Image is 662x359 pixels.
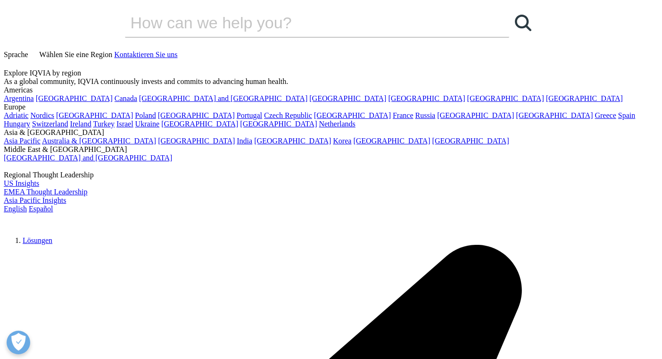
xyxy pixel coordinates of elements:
a: Ireland [70,120,91,128]
div: Regional Thought Leadership [4,171,658,179]
div: As a global community, IQVIA continuously invests and commits to advancing human health. [4,77,658,86]
a: [GEOGRAPHIC_DATA] [56,111,133,119]
a: Canada [115,94,137,102]
div: Europe [4,103,658,111]
a: Argentina [4,94,34,102]
a: Asia Pacific [4,137,41,145]
a: [GEOGRAPHIC_DATA] [158,111,235,119]
a: Russia [415,111,436,119]
button: Präferenzen öffnen [7,331,30,354]
a: [GEOGRAPHIC_DATA] [353,137,430,145]
a: EMEA Thought Leadership [4,188,87,196]
span: Sprache [4,50,28,58]
div: Explore IQVIA by region [4,69,658,77]
svg: Search [515,15,531,31]
a: English [4,205,27,213]
a: [GEOGRAPHIC_DATA] and [GEOGRAPHIC_DATA] [4,154,172,162]
a: Korea [333,137,351,145]
a: Nordics [30,111,54,119]
a: [GEOGRAPHIC_DATA] [158,137,235,145]
a: Search [509,8,538,37]
a: [GEOGRAPHIC_DATA] [516,111,593,119]
a: [GEOGRAPHIC_DATA] and [GEOGRAPHIC_DATA] [139,94,307,102]
a: Lösungen [23,236,52,244]
a: [GEOGRAPHIC_DATA] [36,94,113,102]
a: [GEOGRAPHIC_DATA] [546,94,623,102]
div: Asia & [GEOGRAPHIC_DATA] [4,128,658,137]
a: [GEOGRAPHIC_DATA] [437,111,514,119]
a: Czech Republic [264,111,312,119]
div: Middle East & [GEOGRAPHIC_DATA] [4,145,658,154]
a: [GEOGRAPHIC_DATA] [254,137,331,145]
a: Spain [618,111,635,119]
a: Israel [116,120,133,128]
a: Portugal [237,111,262,119]
a: US Insights [4,179,39,187]
a: [GEOGRAPHIC_DATA] [314,111,391,119]
a: Greece [595,111,616,119]
a: Australia & [GEOGRAPHIC_DATA] [42,137,156,145]
a: Hungary [4,120,30,128]
a: Español [29,205,53,213]
a: [GEOGRAPHIC_DATA] [467,94,544,102]
a: Asia Pacific Insights [4,196,66,204]
a: [GEOGRAPHIC_DATA] [388,94,465,102]
a: [GEOGRAPHIC_DATA] [161,120,238,128]
a: Adriatic [4,111,28,119]
input: Search [125,8,482,37]
a: Netherlands [319,120,355,128]
a: India [237,137,252,145]
a: Ukraine [135,120,160,128]
a: Poland [135,111,156,119]
span: Wählen Sie eine Region [39,50,112,58]
a: France [393,111,414,119]
div: Americas [4,86,658,94]
a: Switzerland [32,120,68,128]
a: [GEOGRAPHIC_DATA] [240,120,317,128]
a: Kontaktieren Sie uns [114,50,177,58]
a: [GEOGRAPHIC_DATA] [432,137,509,145]
a: Turkey [93,120,115,128]
img: IQVIA Unternehmen für klinische Forschung im Gesundheitswesen, Informationstechnologie und Pharmazie [4,213,79,227]
a: [GEOGRAPHIC_DATA] [309,94,386,102]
